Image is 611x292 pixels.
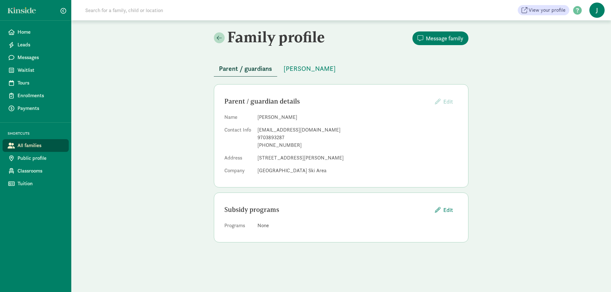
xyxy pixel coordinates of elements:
span: Waitlist [18,66,64,74]
a: Home [3,26,69,38]
div: Parent / guardian details [224,96,430,106]
a: Parent / guardians [214,65,277,72]
span: All families [18,142,64,149]
span: Classrooms [18,167,64,175]
a: Classrooms [3,165,69,177]
span: Messages [18,54,64,61]
div: [EMAIL_ADDRESS][DOMAIN_NAME] [257,126,458,134]
span: Edit [443,206,453,214]
dt: Company [224,167,252,177]
button: Message family [412,31,468,45]
span: Tuition [18,180,64,187]
dt: Contact Info [224,126,252,152]
a: Messages [3,51,69,64]
button: Edit [430,95,458,108]
span: Home [18,28,64,36]
a: View your profile [518,5,569,15]
dt: Programs [224,222,252,232]
div: 9703893287 [257,134,458,141]
span: [PERSON_NAME] [284,64,336,74]
dd: [GEOGRAPHIC_DATA] Ski Area [257,167,458,174]
a: Tuition [3,177,69,190]
dd: [PERSON_NAME] [257,113,458,121]
button: [PERSON_NAME] [278,61,341,76]
a: Waitlist [3,64,69,77]
span: Parent / guardians [219,64,272,74]
input: Search for a family, child or location [81,4,260,17]
span: Enrollments [18,92,64,99]
dt: Name [224,113,252,124]
span: J [589,3,605,18]
dt: Address [224,154,252,164]
a: All families [3,139,69,152]
iframe: Chat Widget [579,261,611,292]
button: Edit [430,203,458,217]
a: Enrollments [3,89,69,102]
button: Parent / guardians [214,61,277,77]
span: View your profile [529,6,565,14]
span: Public profile [18,154,64,162]
span: Payments [18,105,64,112]
a: Leads [3,38,69,51]
div: Subsidy programs [224,205,430,215]
h2: Family profile [214,28,340,46]
div: [PHONE_NUMBER] [257,141,458,149]
a: Payments [3,102,69,115]
span: Message family [426,34,463,43]
dd: [STREET_ADDRESS][PERSON_NAME] [257,154,458,162]
span: Tours [18,79,64,87]
a: [PERSON_NAME] [278,65,341,72]
a: Tours [3,77,69,89]
a: Public profile [3,152,69,165]
div: None [257,222,458,229]
span: Edit [443,98,453,105]
span: Leads [18,41,64,49]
